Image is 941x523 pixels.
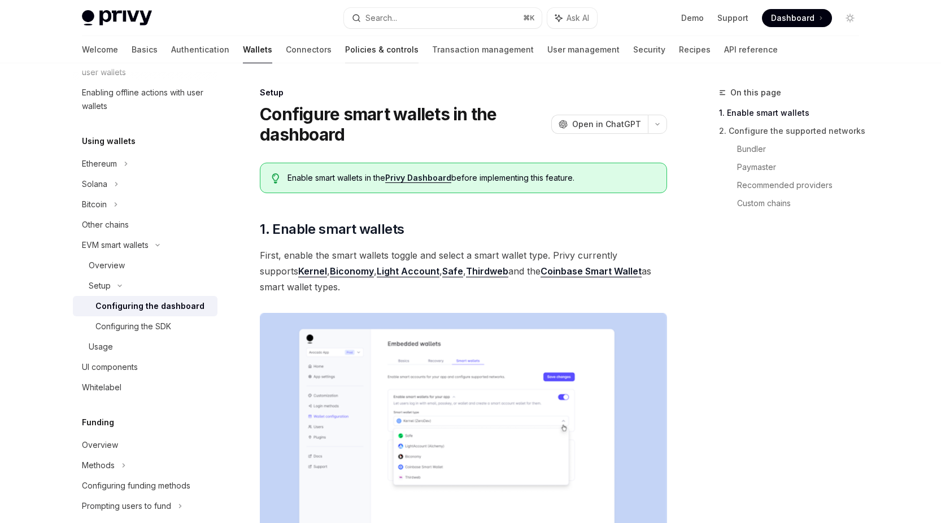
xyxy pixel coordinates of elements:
[95,299,204,313] div: Configuring the dashboard
[737,158,868,176] a: Paymaster
[286,36,332,63] a: Connectors
[365,11,397,25] div: Search...
[719,122,868,140] a: 2. Configure the supported networks
[73,255,217,276] a: Overview
[762,9,832,27] a: Dashboard
[132,36,158,63] a: Basics
[73,357,217,377] a: UI components
[73,296,217,316] a: Configuring the dashboard
[345,36,419,63] a: Policies & controls
[260,220,404,238] span: 1. Enable smart wallets
[330,265,374,277] a: Biconomy
[73,316,217,337] a: Configuring the SDK
[385,173,451,183] a: Privy Dashboard
[82,459,115,472] div: Methods
[771,12,814,24] span: Dashboard
[737,176,868,194] a: Recommended providers
[432,36,534,63] a: Transaction management
[719,104,868,122] a: 1. Enable smart wallets
[551,115,648,134] button: Open in ChatGPT
[841,9,859,27] button: Toggle dark mode
[272,173,280,184] svg: Tip
[82,238,149,252] div: EVM smart wallets
[73,377,217,398] a: Whitelabel
[572,119,641,130] span: Open in ChatGPT
[73,82,217,116] a: Enabling offline actions with user wallets
[287,172,655,184] span: Enable smart wallets in the before implementing this feature.
[73,337,217,357] a: Usage
[73,215,217,235] a: Other chains
[466,265,508,277] a: Thirdweb
[89,259,125,272] div: Overview
[82,157,117,171] div: Ethereum
[82,499,171,513] div: Prompting users to fund
[442,265,463,277] a: Safe
[681,12,704,24] a: Demo
[344,8,542,28] button: Search...⌘K
[82,479,190,493] div: Configuring funding methods
[73,476,217,496] a: Configuring funding methods
[260,104,547,145] h1: Configure smart wallets in the dashboard
[82,177,107,191] div: Solana
[82,36,118,63] a: Welcome
[547,36,620,63] a: User management
[260,87,667,98] div: Setup
[82,381,121,394] div: Whitelabel
[260,247,667,295] span: First, enable the smart wallets toggle and select a smart wallet type. Privy currently supports ,...
[730,86,781,99] span: On this page
[567,12,589,24] span: Ask AI
[298,265,327,277] a: Kernel
[377,265,439,277] a: Light Account
[82,438,118,452] div: Overview
[679,36,711,63] a: Recipes
[547,8,597,28] button: Ask AI
[82,360,138,374] div: UI components
[633,36,665,63] a: Security
[724,36,778,63] a: API reference
[171,36,229,63] a: Authentication
[89,279,111,293] div: Setup
[89,340,113,354] div: Usage
[717,12,748,24] a: Support
[541,265,642,277] a: Coinbase Smart Wallet
[523,14,535,23] span: ⌘ K
[82,198,107,211] div: Bitcoin
[73,435,217,455] a: Overview
[82,218,129,232] div: Other chains
[95,320,171,333] div: Configuring the SDK
[82,86,211,113] div: Enabling offline actions with user wallets
[243,36,272,63] a: Wallets
[82,134,136,148] h5: Using wallets
[82,10,152,26] img: light logo
[82,416,114,429] h5: Funding
[737,194,868,212] a: Custom chains
[737,140,868,158] a: Bundler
